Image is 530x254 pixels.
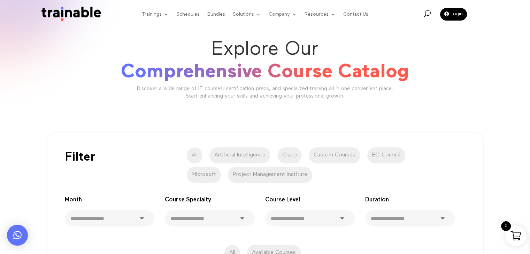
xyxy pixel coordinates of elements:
span: U [424,10,431,17]
label: Project Management Institute [228,167,312,183]
a: Bundles [207,1,225,28]
a: Company [269,1,297,28]
a: Login [440,8,467,21]
label: All [187,147,202,163]
label: Cisco [277,147,302,163]
label: Microsoft [187,167,221,183]
span: Explore Our [212,40,318,59]
a: Contact Us [343,1,368,28]
span: Comprehensive Course Catalog [121,62,409,82]
p: Filter [65,153,165,162]
label: EC-Council [367,147,405,163]
a: Resources [305,1,336,28]
label: Custom Courses [309,147,360,163]
p: Discover a wide range of IT courses, certification preps, and specialized training all in one con... [134,85,396,100]
p: Month [65,195,155,205]
span: 0 [501,221,511,231]
p: Course Level [265,195,355,205]
p: Course Specialty [165,195,255,205]
a: Solutions [233,1,261,28]
a: Schedules [176,1,200,28]
label: Artificial Intelligence [209,147,270,163]
a: Trainings [142,1,169,28]
p: Duration [365,195,455,205]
